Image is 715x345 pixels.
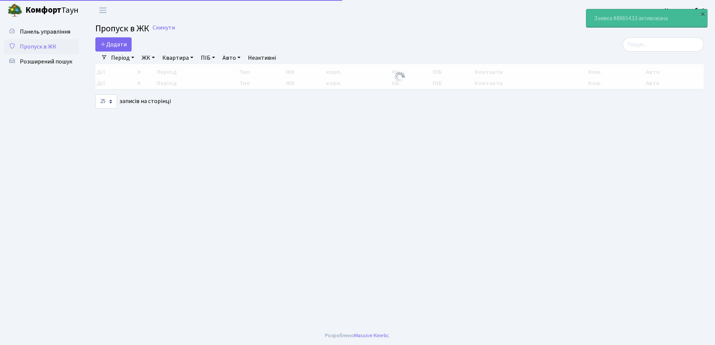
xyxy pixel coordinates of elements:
[153,24,175,31] a: Скинути
[220,52,243,64] a: Авто
[699,10,706,18] div: ×
[20,43,56,51] span: Пропуск в ЖК
[100,40,127,49] span: Додати
[623,37,704,52] input: Пошук...
[245,52,279,64] a: Неактивні
[95,22,149,35] span: Пропуск в ЖК
[354,332,389,339] a: Massive Kinetic
[108,52,137,64] a: Період
[4,24,79,39] a: Панель управління
[4,54,79,69] a: Розширений пошук
[139,52,158,64] a: ЖК
[95,94,117,109] select: записів на сторінці
[159,52,196,64] a: Квартира
[25,4,79,17] span: Таун
[95,37,132,52] a: Додати
[7,3,22,18] img: logo.png
[20,57,72,66] span: Розширений пошук
[586,9,707,27] div: Заявка #8965433 активована
[325,332,390,340] div: Розроблено .
[95,94,171,109] label: записів на сторінці
[665,6,706,15] a: Консьєрж б. 4.
[4,39,79,54] a: Пропуск в ЖК
[394,71,406,83] img: Обробка...
[25,4,61,16] b: Комфорт
[198,52,218,64] a: ПІБ
[93,4,112,16] button: Переключити навігацію
[20,28,70,36] span: Панель управління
